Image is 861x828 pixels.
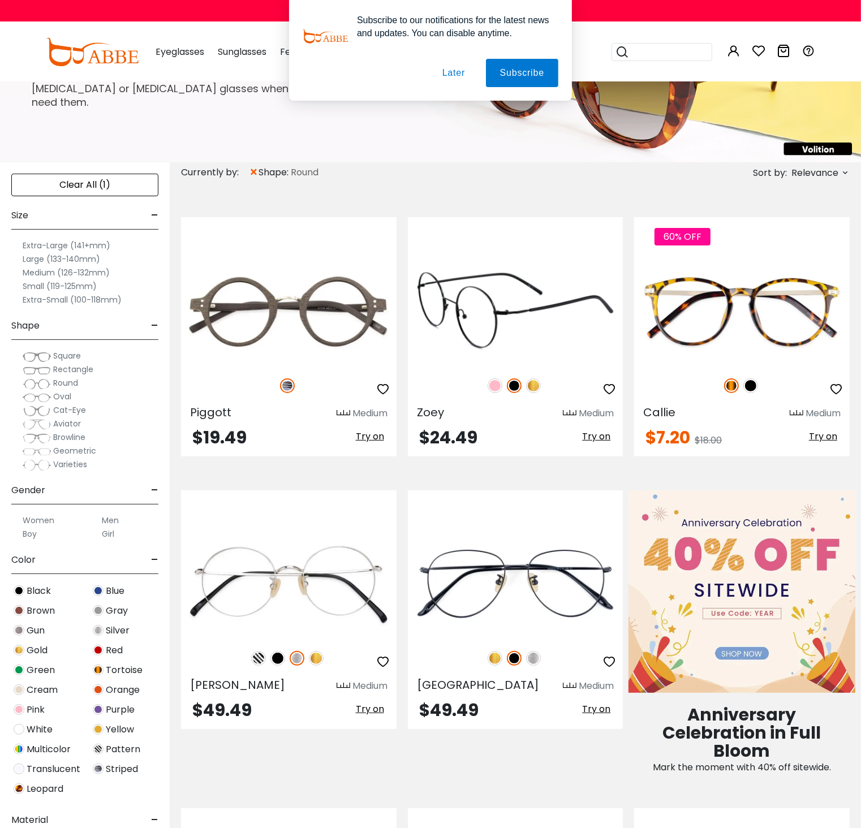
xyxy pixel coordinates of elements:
span: Browline [53,432,85,443]
span: Aviator [53,418,81,429]
span: Try on [356,702,384,715]
span: Square [53,350,81,361]
label: Extra-Large (141+mm) [23,239,110,252]
span: Cat-Eye [53,404,86,416]
label: Large (133-140mm) [23,252,100,266]
span: Pink [27,703,45,717]
img: Round.png [23,378,51,390]
img: Tortoise [724,378,739,393]
button: Later [428,59,479,87]
img: size ruler [563,409,576,418]
img: size ruler [790,409,803,418]
img: Pattern [93,744,104,754]
img: Square.png [23,351,51,363]
button: Try on [579,702,614,717]
span: Callie [643,404,675,420]
span: Tortoise [106,663,143,677]
span: $49.49 [192,698,252,722]
span: Translucent [27,762,80,776]
img: Black [270,651,285,666]
div: Medium [352,679,388,693]
img: Geometric.png [23,446,51,458]
img: Gold [14,645,24,655]
span: Brown [27,604,55,618]
img: Purple [93,704,104,715]
span: Zoey [417,404,444,420]
span: Geometric [53,445,96,456]
img: Rectangle.png [23,365,51,376]
span: Blue [106,584,124,598]
img: Silver [93,625,104,636]
img: Tortoise [93,665,104,675]
label: Boy [23,527,37,541]
img: Multicolor [14,744,24,754]
span: Varieties [53,459,87,470]
span: White [27,723,53,736]
div: Subscribe to our notifications for the latest news and updates. You can disable anytime. [348,14,558,40]
span: Black [27,584,51,598]
img: Brown [14,605,24,616]
img: size ruler [337,682,350,691]
button: Subscribe [486,59,558,87]
div: Medium [806,407,841,420]
span: $24.49 [419,425,477,450]
img: Black [507,378,522,393]
img: Pink [488,378,502,393]
span: - [151,202,158,229]
div: Medium [579,679,614,693]
span: $18.00 [695,434,722,447]
img: Black [743,378,758,393]
span: Relevance [791,163,838,183]
button: Try on [806,429,841,444]
img: Pattern [251,651,266,666]
span: Cream [27,683,58,697]
img: Black [507,651,522,666]
span: Try on [582,430,610,443]
span: $7.20 [645,425,690,450]
img: Aviator.png [23,419,51,430]
img: Translucent [14,764,24,774]
span: Shape [11,312,40,339]
label: Medium (126-132mm) [23,266,110,279]
span: Striped [106,762,138,776]
img: size ruler [337,409,350,418]
img: Leopard [14,783,24,794]
div: Currently by: [181,162,249,183]
img: Black Nepal - Titanium ,Adjust Nose Pads [408,531,623,639]
span: Piggott [190,404,231,420]
span: × [249,162,259,183]
img: Silver [526,651,541,666]
img: size ruler [563,682,576,691]
span: [PERSON_NAME] [190,677,285,693]
span: Try on [582,702,610,715]
img: Cream [14,684,24,695]
span: - [151,312,158,339]
span: Gold [27,644,48,657]
div: Medium [352,407,388,420]
img: Green [14,665,24,675]
img: Varieties.png [23,459,51,471]
span: Mark the moment with 40% off sitewide. [653,761,831,774]
span: Color [11,546,36,573]
img: Striped [93,764,104,774]
div: Medium [579,407,614,420]
img: Tortoise Callie - Combination ,Universal Bridge Fit [634,258,850,365]
img: Silver Zoe - Titanium ,Adjust Nose Pads [181,531,397,639]
span: Pattern [106,743,140,756]
span: Silver [106,624,130,637]
span: Orange [106,683,140,697]
label: Men [102,514,119,527]
span: Multicolor [27,743,71,756]
img: Gold [526,378,541,393]
span: Leopard [27,782,63,796]
img: Pink [14,704,24,715]
span: - [151,477,158,504]
img: Red [93,645,104,655]
span: Oval [53,391,71,402]
span: Round [291,166,318,179]
img: Black Zoey - Metal ,Adjust Nose Pads [408,258,623,365]
div: Clear All (1) [11,174,158,196]
span: Red [106,644,123,657]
